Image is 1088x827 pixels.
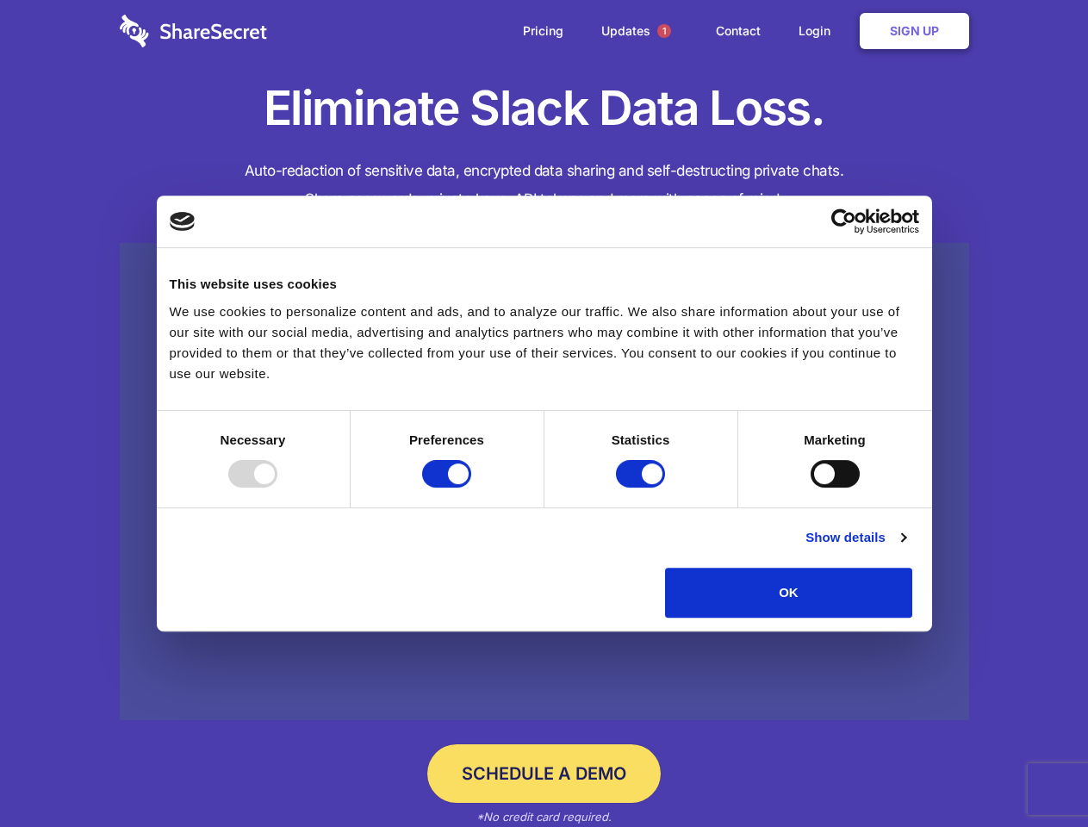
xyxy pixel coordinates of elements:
div: We use cookies to personalize content and ads, and to analyze our traffic. We also share informat... [170,302,919,384]
strong: Necessary [221,432,286,447]
em: *No credit card required. [476,810,612,824]
a: Login [781,4,856,58]
a: Sign Up [860,13,969,49]
div: This website uses cookies [170,274,919,295]
h4: Auto-redaction of sensitive data, encrypted data sharing and self-destructing private chats. Shar... [120,157,969,214]
img: logo-wordmark-white-trans-d4663122ce5f474addd5e946df7df03e33cb6a1c49d2221995e7729f52c070b2.svg [120,15,267,47]
a: Wistia video thumbnail [120,243,969,721]
strong: Preferences [409,432,484,447]
a: Contact [699,4,778,58]
span: 1 [657,24,671,38]
strong: Statistics [612,432,670,447]
a: Usercentrics Cookiebot - opens in a new window [768,208,919,234]
a: Show details [805,527,905,548]
h1: Eliminate Slack Data Loss. [120,78,969,140]
img: logo [170,212,196,231]
a: Pricing [506,4,581,58]
strong: Marketing [804,432,866,447]
button: OK [665,568,912,618]
a: Schedule a Demo [427,744,661,803]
